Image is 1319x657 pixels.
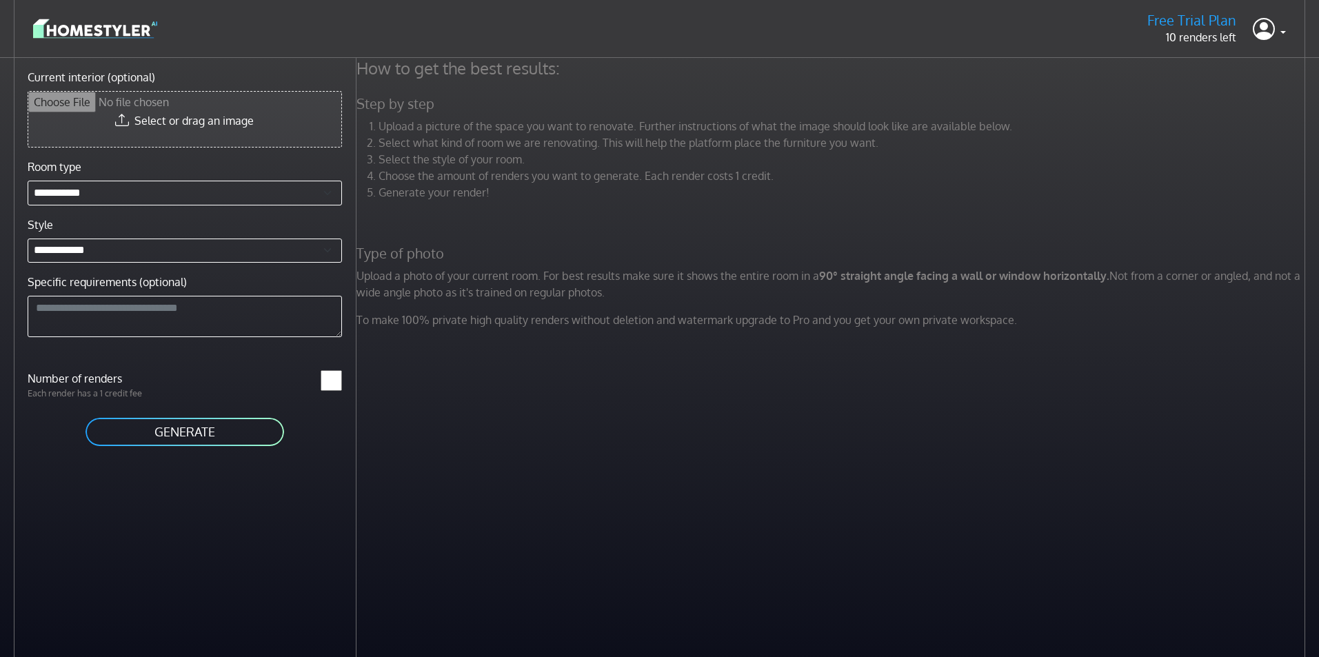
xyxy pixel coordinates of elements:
[348,267,1318,301] p: Upload a photo of your current room. For best results make sure it shows the entire room in a Not...
[33,17,157,41] img: logo-3de290ba35641baa71223ecac5eacb59cb85b4c7fdf211dc9aaecaaee71ea2f8.svg
[379,184,1309,201] li: Generate your render!
[819,269,1109,283] strong: 90° straight angle facing a wall or window horizontally.
[28,274,187,290] label: Specific requirements (optional)
[28,159,81,175] label: Room type
[379,168,1309,184] li: Choose the amount of renders you want to generate. Each render costs 1 credit.
[84,416,285,447] button: GENERATE
[379,151,1309,168] li: Select the style of your room.
[348,58,1318,79] h4: How to get the best results:
[1147,29,1236,46] p: 10 renders left
[19,387,185,400] p: Each render has a 1 credit fee
[28,69,155,85] label: Current interior (optional)
[379,118,1309,134] li: Upload a picture of the space you want to renovate. Further instructions of what the image should...
[348,95,1318,112] h5: Step by step
[19,370,185,387] label: Number of renders
[379,134,1309,151] li: Select what kind of room we are renovating. This will help the platform place the furniture you w...
[28,216,53,233] label: Style
[348,245,1318,262] h5: Type of photo
[1147,12,1236,29] h5: Free Trial Plan
[348,312,1318,328] p: To make 100% private high quality renders without deletion and watermark upgrade to Pro and you g...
